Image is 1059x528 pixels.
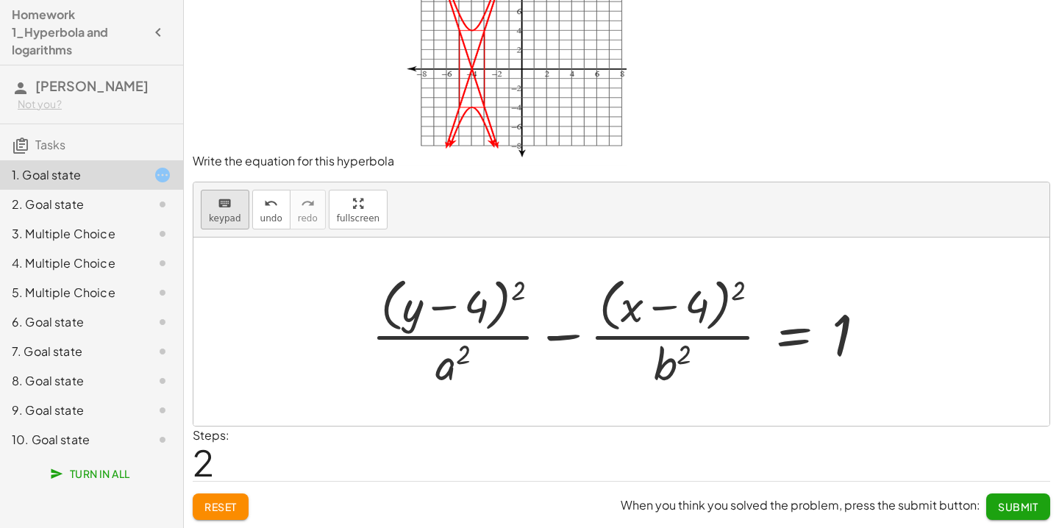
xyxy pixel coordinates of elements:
[154,402,171,419] i: Task not started.
[337,213,379,224] span: fullscreen
[154,343,171,360] i: Task not started.
[264,195,278,213] i: undo
[12,284,130,302] div: 5. Multiple Choice
[201,190,249,229] button: keyboardkeypad
[986,493,1050,520] button: Submit
[154,254,171,272] i: Task not started.
[12,313,130,331] div: 6. Goal state
[193,493,249,520] button: Reset
[154,196,171,213] i: Task not started.
[154,166,171,184] i: Task started.
[621,497,980,513] span: When you think you solved the problem, press the submit button:
[298,213,318,224] span: redo
[193,440,214,485] span: 2
[260,213,282,224] span: undo
[998,500,1038,513] span: Submit
[290,190,326,229] button: redoredo
[35,77,149,94] span: [PERSON_NAME]
[35,137,65,152] span: Tasks
[154,372,171,390] i: Task not started.
[154,313,171,331] i: Task not started.
[12,254,130,272] div: 4. Multiple Choice
[301,195,315,213] i: redo
[154,225,171,243] i: Task not started.
[204,500,237,513] span: Reset
[12,372,130,390] div: 8. Goal state
[154,431,171,449] i: Task not started.
[41,460,142,487] button: Turn In All
[12,225,130,243] div: 3. Multiple Choice
[12,431,130,449] div: 10. Goal state
[12,166,130,184] div: 1. Goal state
[329,190,388,229] button: fullscreen
[218,195,232,213] i: keyboard
[252,190,290,229] button: undoundo
[18,97,171,112] div: Not you?
[12,343,130,360] div: 7. Goal state
[12,196,130,213] div: 2. Goal state
[12,6,145,59] h4: Homework 1_Hyperbola and logarithms
[12,402,130,419] div: 9. Goal state
[209,213,241,224] span: keypad
[53,467,130,480] span: Turn In All
[193,427,229,443] label: Steps:
[154,284,171,302] i: Task not started.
